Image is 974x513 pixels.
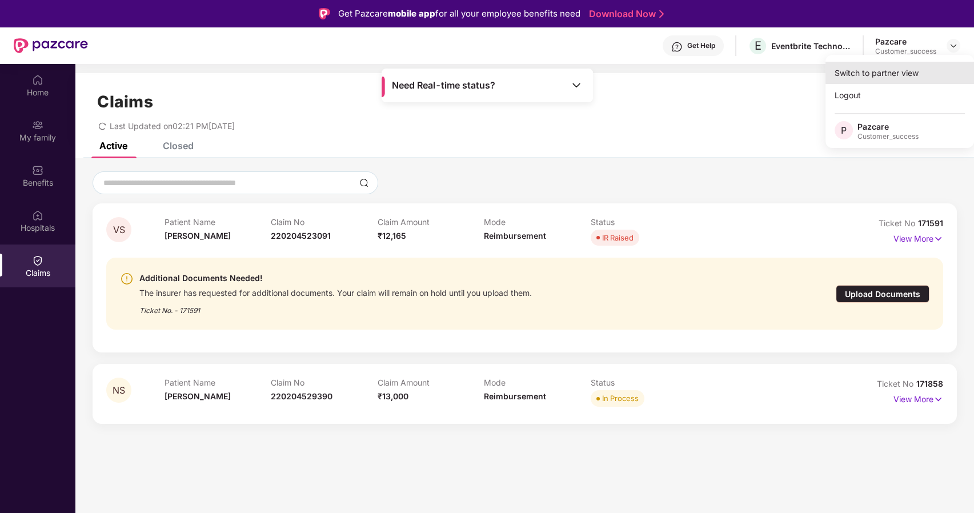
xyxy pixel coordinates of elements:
span: P [841,123,847,137]
img: svg+xml;base64,PHN2ZyBpZD0iU2VhcmNoLTMyeDMyIiB4bWxucz0iaHR0cDovL3d3dy53My5vcmcvMjAwMC9zdmciIHdpZH... [359,178,368,187]
p: Mode [484,217,591,227]
span: [PERSON_NAME] [165,391,231,401]
div: Active [99,140,127,151]
img: svg+xml;base64,PHN2ZyBpZD0iSGVscC0zMngzMiIgeG1sbnM9Imh0dHA6Ly93d3cudzMub3JnLzIwMDAvc3ZnIiB3aWR0aD... [671,41,683,53]
div: Upload Documents [836,285,929,303]
img: svg+xml;base64,PHN2ZyB3aWR0aD0iMjAiIGhlaWdodD0iMjAiIHZpZXdCb3g9IjAgMCAyMCAyMCIgZmlsbD0ibm9uZSIgeG... [32,119,43,131]
div: Customer_success [857,132,919,141]
img: svg+xml;base64,PHN2ZyBpZD0iSG9zcGl0YWxzIiB4bWxucz0iaHR0cDovL3d3dy53My5vcmcvMjAwMC9zdmciIHdpZHRoPS... [32,210,43,221]
span: Last Updated on 02:21 PM[DATE] [110,121,235,131]
div: Additional Documents Needed! [139,271,532,285]
p: Patient Name [165,378,271,387]
span: 220204523091 [271,231,331,241]
div: Logout [825,84,974,106]
p: Claim No [271,378,378,387]
div: In Process [602,392,639,404]
img: svg+xml;base64,PHN2ZyB4bWxucz0iaHR0cDovL3d3dy53My5vcmcvMjAwMC9zdmciIHdpZHRoPSIxNyIgaGVpZ2h0PSIxNy... [933,233,943,245]
p: Claim Amount [378,378,484,387]
div: Closed [163,140,194,151]
img: svg+xml;base64,PHN2ZyBpZD0iQmVuZWZpdHMiIHhtbG5zPSJodHRwOi8vd3d3LnczLm9yZy8yMDAwL3N2ZyIgd2lkdGg9Ij... [32,165,43,176]
p: Claim No [271,217,378,227]
span: E [755,39,761,53]
span: ₹13,000 [378,391,408,401]
div: Ticket No. - 171591 [139,298,532,316]
span: ₹12,165 [378,231,406,241]
span: NS [113,386,125,395]
span: Ticket No [877,379,916,388]
div: Get Pazcare for all your employee benefits need [338,7,580,21]
span: [PERSON_NAME] [165,231,231,241]
span: redo [98,121,106,131]
div: Pazcare [875,36,936,47]
p: View More [893,390,943,406]
span: 220204529390 [271,391,332,401]
span: Reimbursement [484,231,546,241]
p: Mode [484,378,591,387]
p: Claim Amount [378,217,484,227]
div: The insurer has requested for additional documents. Your claim will remain on hold until you uplo... [139,285,532,298]
a: Download Now [589,8,660,20]
img: Logo [319,8,330,19]
div: Switch to partner view [825,62,974,84]
div: Pazcare [857,121,919,132]
img: svg+xml;base64,PHN2ZyBpZD0iQ2xhaW0iIHhtbG5zPSJodHRwOi8vd3d3LnczLm9yZy8yMDAwL3N2ZyIgd2lkdGg9IjIwIi... [32,255,43,266]
p: Status [591,217,698,227]
img: svg+xml;base64,PHN2ZyB4bWxucz0iaHR0cDovL3d3dy53My5vcmcvMjAwMC9zdmciIHdpZHRoPSIxNyIgaGVpZ2h0PSIxNy... [933,393,943,406]
span: Ticket No [879,218,918,228]
div: Get Help [687,41,715,50]
img: Stroke [659,8,664,20]
p: View More [893,230,943,245]
div: IR Raised [602,232,634,243]
div: Customer_success [875,47,936,56]
h1: Claims [97,92,153,111]
span: 171591 [918,218,943,228]
span: VS [113,225,125,235]
img: svg+xml;base64,PHN2ZyBpZD0iRHJvcGRvd24tMzJ4MzIiIHhtbG5zPSJodHRwOi8vd3d3LnczLm9yZy8yMDAwL3N2ZyIgd2... [949,41,958,50]
span: Reimbursement [484,391,546,401]
img: New Pazcare Logo [14,38,88,53]
span: Need Real-time status? [392,79,495,91]
strong: mobile app [388,8,435,19]
span: 171858 [916,379,943,388]
p: Patient Name [165,217,271,227]
p: Status [591,378,698,387]
img: svg+xml;base64,PHN2ZyBpZD0iV2FybmluZ18tXzI0eDI0IiBkYXRhLW5hbWU9Ildhcm5pbmcgLSAyNHgyNCIgeG1sbnM9Im... [120,272,134,286]
img: svg+xml;base64,PHN2ZyBpZD0iSG9tZSIgeG1sbnM9Imh0dHA6Ly93d3cudzMub3JnLzIwMDAvc3ZnIiB3aWR0aD0iMjAiIG... [32,74,43,86]
img: Toggle Icon [571,79,582,91]
div: Eventbrite Technologies India Private Limited [771,41,851,51]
